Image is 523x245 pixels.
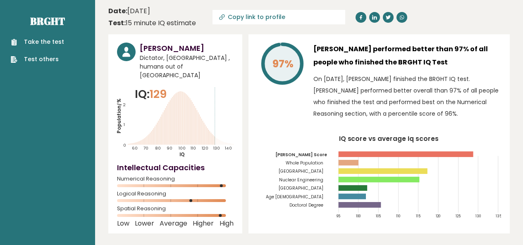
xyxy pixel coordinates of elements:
[376,214,381,219] tspan: 105
[30,14,65,28] a: Brght
[117,177,234,181] span: Numerical Reasoning
[140,54,234,80] span: Dictator, [GEOGRAPHIC_DATA] , humans out of [GEOGRAPHIC_DATA]
[286,160,323,166] tspan: Whole Population
[117,192,234,195] span: Logical Reasoning
[143,145,148,151] tspan: 70
[313,43,501,69] h3: [PERSON_NAME] performed better than 97% of all people who finished the BRGHT IQ Test
[279,168,323,174] tspan: [GEOGRAPHIC_DATA]
[117,162,234,173] h4: Intellectual Capacities
[108,18,196,28] div: 15 minute IQ estimate
[150,86,167,102] span: 129
[313,73,501,119] p: On [DATE], [PERSON_NAME] finished the BRGHT IQ test. [PERSON_NAME] performed better overall than ...
[178,145,185,151] tspan: 100
[202,145,208,151] tspan: 120
[135,86,167,102] p: IQ:
[279,185,323,191] tspan: [GEOGRAPHIC_DATA]
[155,145,161,151] tspan: 80
[191,145,196,151] tspan: 110
[160,222,187,225] span: Average
[356,214,361,219] tspan: 100
[213,145,220,151] tspan: 130
[124,122,125,127] tspan: 1
[135,222,154,225] span: Lower
[496,214,502,219] tspan: 135
[11,55,64,64] a: Test others
[339,134,439,143] tspan: IQ score vs average Iq scores
[117,207,234,210] span: Spatial Reasoning
[275,152,327,158] tspan: [PERSON_NAME] Score
[225,145,232,151] tspan: 140
[289,202,323,208] tspan: Doctoral Degree
[132,145,138,151] tspan: 60
[179,151,185,158] tspan: IQ
[396,214,400,219] tspan: 110
[336,214,340,219] tspan: 95
[116,98,122,133] tspan: Population/%
[108,6,150,16] time: [DATE]
[272,57,294,71] tspan: 97%
[416,214,420,219] tspan: 115
[123,102,126,107] tspan: 2
[220,222,234,225] span: High
[108,18,126,28] b: Test:
[108,6,127,16] b: Date:
[279,177,323,183] tspan: Nuclear Engineering
[456,214,461,219] tspan: 125
[140,43,234,54] h3: [PERSON_NAME]
[123,143,126,148] tspan: 0
[436,214,440,219] tspan: 120
[193,222,214,225] span: Higher
[475,214,481,219] tspan: 130
[167,145,172,151] tspan: 90
[117,222,129,225] span: Low
[11,38,64,46] a: Take the test
[266,194,323,200] tspan: Age [DEMOGRAPHIC_DATA]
